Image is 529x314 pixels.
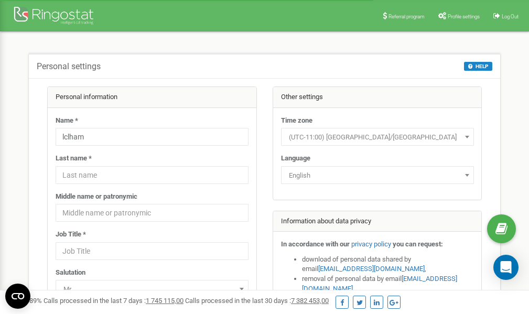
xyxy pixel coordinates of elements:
[281,240,350,248] strong: In accordance with our
[56,192,137,202] label: Middle name or patronymic
[56,230,86,240] label: Job Title *
[281,166,474,184] span: English
[302,255,474,274] li: download of personal data shared by email ,
[448,14,480,19] span: Profile settings
[59,282,245,297] span: Mr.
[56,242,249,260] input: Job Title
[393,240,443,248] strong: you can request:
[302,274,474,294] li: removal of personal data by email ,
[351,240,391,248] a: privacy policy
[281,128,474,146] span: (UTC-11:00) Pacific/Midway
[493,255,519,280] div: Open Intercom Messenger
[44,297,183,305] span: Calls processed in the last 7 days :
[56,204,249,222] input: Middle name or patronymic
[56,280,249,298] span: Mr.
[502,14,519,19] span: Log Out
[37,62,101,71] h5: Personal settings
[388,14,425,19] span: Referral program
[56,116,78,126] label: Name *
[281,116,312,126] label: Time zone
[281,154,310,164] label: Language
[291,297,329,305] u: 7 382 453,00
[273,87,482,108] div: Other settings
[464,62,492,71] button: HELP
[48,87,256,108] div: Personal information
[56,268,85,278] label: Salutation
[56,128,249,146] input: Name
[5,284,30,309] button: Open CMP widget
[273,211,482,232] div: Information about data privacy
[285,130,470,145] span: (UTC-11:00) Pacific/Midway
[56,166,249,184] input: Last name
[285,168,470,183] span: English
[56,154,92,164] label: Last name *
[146,297,183,305] u: 1 745 115,00
[318,265,425,273] a: [EMAIL_ADDRESS][DOMAIN_NAME]
[185,297,329,305] span: Calls processed in the last 30 days :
